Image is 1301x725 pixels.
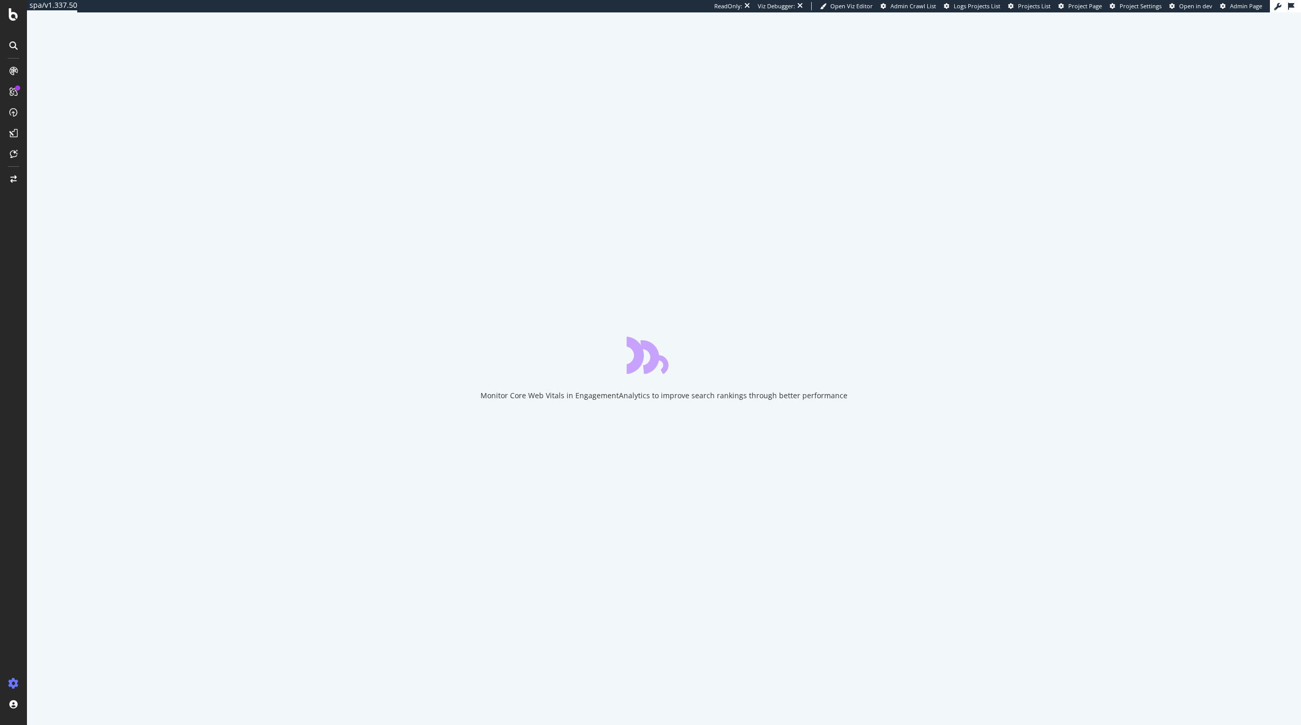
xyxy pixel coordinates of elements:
a: Open in dev [1169,2,1212,10]
span: Admin Page [1230,2,1262,10]
span: Logs Projects List [954,2,1000,10]
a: Project Page [1058,2,1102,10]
a: Admin Page [1220,2,1262,10]
div: Monitor Core Web Vitals in EngagementAnalytics to improve search rankings through better performance [480,390,847,401]
span: Project Page [1068,2,1102,10]
div: animation [627,337,701,374]
span: Admin Crawl List [890,2,936,10]
a: Projects List [1008,2,1051,10]
span: Projects List [1018,2,1051,10]
span: Open in dev [1179,2,1212,10]
div: ReadOnly: [714,2,742,10]
span: Open Viz Editor [830,2,873,10]
a: Open Viz Editor [820,2,873,10]
a: Logs Projects List [944,2,1000,10]
div: Viz Debugger: [758,2,795,10]
a: Project Settings [1110,2,1162,10]
a: Admin Crawl List [881,2,936,10]
span: Project Settings [1120,2,1162,10]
